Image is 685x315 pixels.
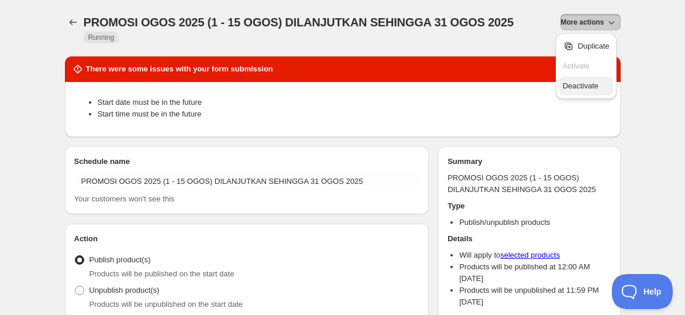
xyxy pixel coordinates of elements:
[459,249,611,261] li: Will apply to
[98,108,611,120] li: Start time must be in the future
[448,172,611,196] p: PROMOSI OGOS 2025 (1 - 15 OGOS) DILANJUTKAN SEHINGGA 31 OGOS 2025
[563,61,590,70] span: Activate
[563,81,598,90] span: Deactivate
[86,63,273,75] h2: There were some issues with your form submission
[90,286,160,295] span: Unpublish product(s)
[500,251,560,259] a: selected products
[448,233,611,245] h2: Details
[560,18,604,27] span: More actions
[459,217,611,228] li: Publish/unpublish products
[578,42,610,50] span: Duplicate
[90,269,235,278] span: Products will be published on the start date
[88,33,115,42] span: Running
[65,14,81,30] button: Schedules
[612,274,673,309] iframe: Toggle Customer Support
[74,156,420,167] h2: Schedule name
[559,77,613,95] button: Deactivate
[560,14,620,30] button: More actions
[559,37,613,56] button: Secondary action label
[98,97,611,108] li: Start date must be in the future
[74,233,420,245] h2: Action
[74,194,175,203] span: Your customers won't see this
[84,16,514,29] span: PROMOSI OGOS 2025 (1 - 15 OGOS) DILANJUTKAN SEHINGGA 31 OGOS 2025
[459,261,611,285] li: Products will be published at 12:00 AM [DATE]
[90,255,151,264] span: Publish product(s)
[90,300,243,309] span: Products will be unpublished on the start date
[559,57,613,76] button: Activate
[448,156,611,167] h2: Summary
[459,285,611,308] li: Products will be unpublished at 11:59 PM [DATE]
[448,200,611,212] h2: Type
